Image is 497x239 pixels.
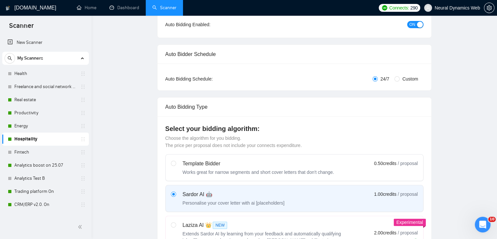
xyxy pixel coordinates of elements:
[4,21,39,35] span: Scanner
[14,133,76,146] a: Hospitality
[484,5,494,10] span: setting
[80,71,86,76] span: holder
[2,36,89,49] li: New Scanner
[484,5,494,10] a: setting
[389,4,409,11] span: Connects:
[398,160,418,167] span: / proposal
[77,5,96,10] a: homeHome
[80,137,86,142] span: holder
[183,160,334,168] div: Template Bidder
[14,93,76,106] a: Real estate
[14,172,76,185] a: Analytics Test B
[80,189,86,194] span: holder
[165,136,302,148] span: Choose the algorithm for you bidding. The price per proposal does not include your connects expen...
[396,220,423,225] span: Experimental
[80,150,86,155] span: holder
[398,191,418,197] span: / proposal
[14,106,76,119] a: Productivity
[183,200,285,206] div: Personalise your cover letter with ai [placeholders]
[374,229,396,236] span: 2.00 credits
[374,160,396,167] span: 0.50 credits
[14,185,76,198] a: Trading platform On
[205,221,211,229] span: 👑
[488,217,496,222] span: 10
[213,222,227,229] span: NEW
[6,3,10,13] img: logo
[80,202,86,207] span: holder
[14,198,76,211] a: CRM/ERP v2.0. On
[382,5,387,10] img: upwork-logo.png
[14,159,76,172] a: Analytics boost on 25.07
[475,217,490,232] iframe: Intercom live chat
[109,5,139,10] a: dashboardDashboard
[14,67,76,80] a: Health
[165,75,251,83] div: Auto Bidding Schedule:
[374,191,396,198] span: 1.00 credits
[183,169,334,175] div: Works great for narrow segments and short cover letters that don't change.
[410,4,418,11] span: 290
[80,97,86,102] span: holder
[183,221,346,229] div: Laziza AI
[165,45,423,64] div: Auto Bidder Schedule
[183,191,285,198] div: Sardor AI 🤖
[398,230,418,236] span: / proposal
[165,21,251,28] div: Auto Bidding Enabled:
[484,3,494,13] button: setting
[5,56,15,61] span: search
[8,36,84,49] a: New Scanner
[378,75,392,83] span: 24/7
[409,21,415,28] span: ON
[152,5,176,10] a: searchScanner
[80,84,86,89] span: holder
[14,80,76,93] a: Freelance and social network (change includes)
[78,224,84,230] span: double-left
[14,119,76,133] a: Energy
[80,176,86,181] span: holder
[14,146,76,159] a: Fintech
[165,98,423,116] div: Auto Bidding Type
[80,123,86,129] span: holder
[80,163,86,168] span: holder
[400,75,421,83] span: Custom
[17,52,43,65] span: My Scanners
[426,6,430,10] span: user
[5,53,15,64] button: search
[165,124,423,133] h4: Select your bidding algorithm:
[14,211,76,224] a: CRM/ERP v2.0. Test B Off
[80,110,86,116] span: holder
